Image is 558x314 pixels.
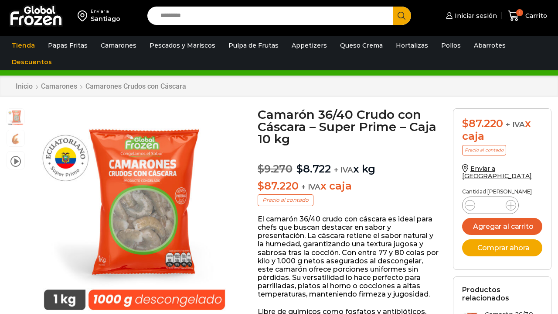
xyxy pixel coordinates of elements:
[453,11,497,20] span: Iniciar sesión
[258,179,298,192] bdi: 87.220
[462,286,542,302] h2: Productos relacionados
[41,82,78,90] a: Camarones
[7,54,56,70] a: Descuentos
[462,165,532,180] a: Enviar a [GEOGRAPHIC_DATA]
[85,82,187,90] a: Camarones Crudos con Cáscara
[296,162,303,175] span: $
[15,82,33,90] a: Inicio
[258,108,440,145] h1: Camarón 36/40 Crudo con Cáscara – Super Prime – Caja 10 kg
[145,37,220,54] a: Pescados y Mariscos
[462,117,503,130] bdi: 87.220
[523,11,547,20] span: Carrito
[258,162,293,175] bdi: 9.270
[393,7,411,25] button: Search button
[7,37,39,54] a: Tienda
[258,180,440,193] p: x caja
[15,82,187,90] nav: Breadcrumb
[462,117,542,143] div: x caja
[258,162,264,175] span: $
[336,37,387,54] a: Queso Crema
[258,179,264,192] span: $
[296,162,331,175] bdi: 8.722
[96,37,141,54] a: Camarones
[462,239,542,256] button: Comprar ahora
[301,183,320,191] span: + IVA
[437,37,465,54] a: Pollos
[506,120,525,129] span: + IVA
[462,218,542,235] button: Agregar al carrito
[334,166,353,174] span: + IVA
[258,194,313,206] p: Precio al contado
[391,37,432,54] a: Hortalizas
[7,130,24,148] span: camaron-con-cascara
[91,14,120,23] div: Santiago
[470,37,510,54] a: Abarrotes
[91,8,120,14] div: Enviar a
[444,7,497,24] a: Iniciar sesión
[224,37,283,54] a: Pulpa de Frutas
[44,37,92,54] a: Papas Fritas
[7,109,24,126] span: PM04004021
[462,117,469,130] span: $
[258,215,440,299] p: El camarón 36/40 crudo con cáscara es ideal para chefs que buscan destacar en sabor y presentació...
[506,6,549,26] a: 1 Carrito
[258,154,440,176] p: x kg
[516,9,523,16] span: 1
[462,145,506,155] p: Precio al contado
[287,37,331,54] a: Appetizers
[78,8,91,23] img: address-field-icon.svg
[482,199,499,211] input: Product quantity
[462,189,542,195] p: Cantidad [PERSON_NAME]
